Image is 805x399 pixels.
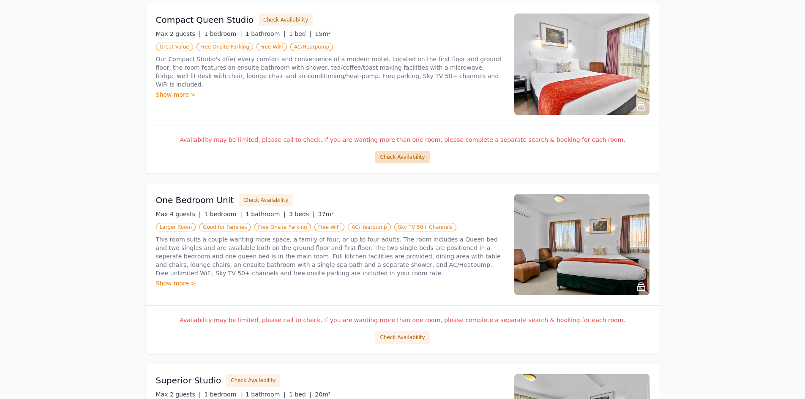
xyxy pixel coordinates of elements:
[314,223,345,231] span: Free WiFi
[204,211,242,217] span: 1 bedroom |
[289,30,311,37] span: 1 bed |
[156,194,234,206] h3: One Bedroom Unit
[375,331,429,344] button: Check Availability
[318,211,334,217] span: 37m²
[156,375,221,386] h3: Superior Studio
[246,211,286,217] span: 1 bathroom |
[156,90,504,99] div: Show more >
[290,43,333,51] span: AC/Heatpump
[199,223,251,231] span: Good for Families
[156,391,201,398] span: Max 2 guests |
[254,223,311,231] span: Free Onsite Parking
[226,374,280,387] button: Check Availability
[204,30,242,37] span: 1 bedroom |
[289,391,311,398] span: 1 bed |
[239,194,293,206] button: Check Availability
[156,235,504,277] p: This room suits a couple wanting more space, a family of four, or up to four adults. The room inc...
[315,391,330,398] span: 20m²
[156,14,254,26] h3: Compact Queen Studio
[289,211,315,217] span: 3 beds |
[156,30,201,37] span: Max 2 guests |
[156,211,201,217] span: Max 4 guests |
[156,223,196,231] span: Larger Room
[315,30,330,37] span: 15m²
[259,14,313,26] button: Check Availability
[246,30,286,37] span: 1 bathroom |
[156,55,504,89] p: Our Compact Studio's offer every comfort and convenience of a modern motel. Located on the first ...
[156,316,649,324] p: Availability may be limited, please call to check. If you are wanting more than one room, please ...
[394,223,456,231] span: Sky TV 50+ Channels
[156,279,504,288] div: Show more >
[375,151,429,163] button: Check Availability
[246,391,286,398] span: 1 bathroom |
[196,43,253,51] span: Free Onsite Parking
[348,223,390,231] span: AC/Heatpump
[156,136,649,144] p: Availability may be limited, please call to check. If you are wanting more than one room, please ...
[204,391,242,398] span: 1 bedroom |
[257,43,287,51] span: Free WiFi
[156,43,193,51] span: Great Value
